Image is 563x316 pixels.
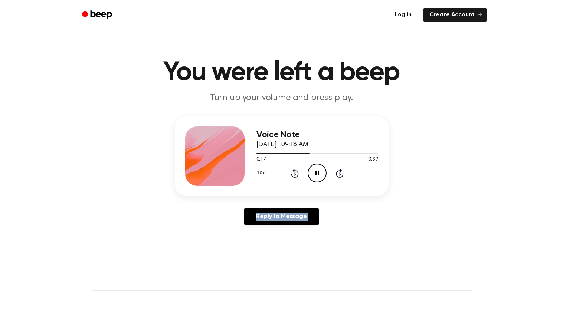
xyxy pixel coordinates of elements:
a: Create Account [423,8,487,22]
span: 0:17 [256,156,266,164]
span: 0:39 [368,156,378,164]
h3: Voice Note [256,130,378,140]
a: Reply to Message [244,208,318,225]
h1: You were left a beep [92,59,472,86]
button: 1.0x [256,167,268,180]
a: Log in [387,6,419,23]
span: [DATE] · 09:18 AM [256,141,308,148]
p: Turn up your volume and press play. [139,92,424,104]
a: Beep [77,8,119,22]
